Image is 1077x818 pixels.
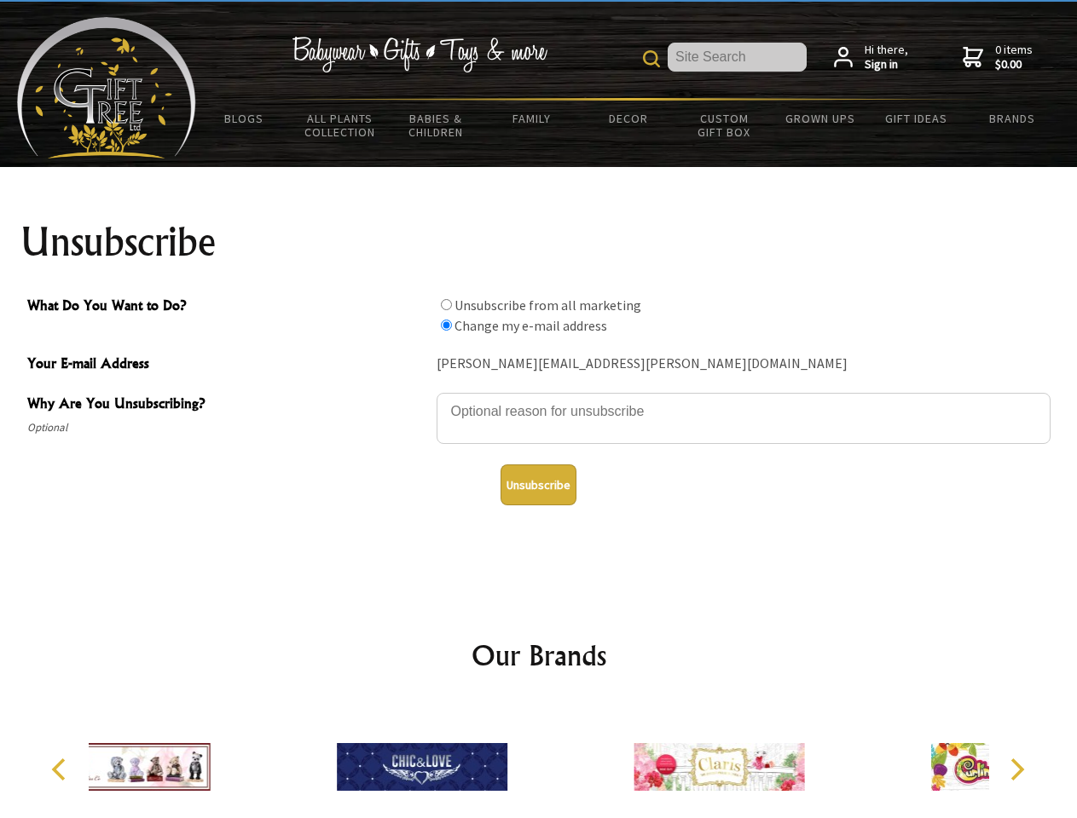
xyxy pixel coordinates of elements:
[668,43,807,72] input: Site Search
[17,17,196,158] img: Babyware - Gifts - Toys and more...
[34,635,1044,676] h2: Our Brands
[437,351,1051,377] div: [PERSON_NAME][EMAIL_ADDRESS][PERSON_NAME][DOMAIN_NAME]
[868,101,964,136] a: Gift Ideas
[998,751,1035,788] button: Next
[772,101,868,136] a: Grown Ups
[27,418,428,438] span: Optional
[292,37,547,72] img: Babywear - Gifts - Toys & more
[995,57,1033,72] strong: $0.00
[964,101,1061,136] a: Brands
[27,295,428,320] span: What Do You Want to Do?
[865,43,908,72] span: Hi there,
[196,101,292,136] a: BLOGS
[484,101,581,136] a: Family
[455,297,641,314] label: Unsubscribe from all marketing
[292,101,389,150] a: All Plants Collection
[643,50,660,67] img: product search
[27,393,428,418] span: Why Are You Unsubscribing?
[20,222,1057,262] h1: Unsubscribe
[580,101,676,136] a: Decor
[441,299,452,310] input: What Do You Want to Do?
[27,353,428,377] span: Your E-mail Address
[834,43,908,72] a: Hi there,Sign in
[995,42,1033,72] span: 0 items
[437,393,1051,444] textarea: Why Are You Unsubscribing?
[441,320,452,331] input: What Do You Want to Do?
[676,101,773,150] a: Custom Gift Box
[388,101,484,150] a: Babies & Children
[43,751,80,788] button: Previous
[865,57,908,72] strong: Sign in
[501,464,576,505] button: Unsubscribe
[963,43,1033,72] a: 0 items$0.00
[455,317,607,334] label: Change my e-mail address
